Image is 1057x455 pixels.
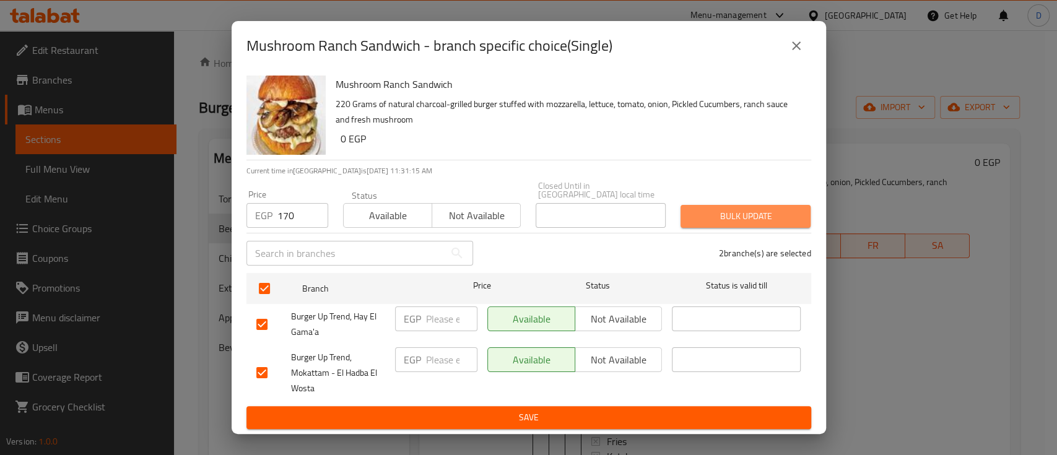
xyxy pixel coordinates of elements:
[349,207,427,225] span: Available
[781,31,811,61] button: close
[580,351,658,369] span: Not available
[336,97,801,128] p: 220 Grams of natural charcoal-grilled burger stuffed with mozzarella, lettuce, tomato, onion, Pic...
[575,347,663,372] button: Not available
[690,209,801,224] span: Bulk update
[255,208,272,223] p: EGP
[426,306,477,331] input: Please enter price
[487,306,575,331] button: Available
[246,165,811,176] p: Current time in [GEOGRAPHIC_DATA] is [DATE] 11:31:15 AM
[493,351,570,369] span: Available
[493,310,570,328] span: Available
[336,76,801,93] h6: Mushroom Ranch Sandwich
[533,278,662,293] span: Status
[256,410,801,425] span: Save
[580,310,658,328] span: Not available
[426,347,477,372] input: Please enter price
[246,241,445,266] input: Search in branches
[681,205,811,228] button: Bulk update
[404,311,421,326] p: EGP
[575,306,663,331] button: Not available
[302,281,431,297] span: Branch
[246,76,326,155] img: Mushroom Ranch Sandwich
[246,406,811,429] button: Save
[404,352,421,367] p: EGP
[719,247,811,259] p: 2 branche(s) are selected
[432,203,521,228] button: Not available
[277,203,328,228] input: Please enter price
[343,203,432,228] button: Available
[437,207,516,225] span: Not available
[291,350,385,396] span: Burger Up Trend, Mokattam - El Hadba El Wosta
[341,130,801,147] h6: 0 EGP
[291,309,385,340] span: Burger Up Trend, Hay El Gama'a
[487,347,575,372] button: Available
[246,36,612,56] h2: Mushroom Ranch Sandwich - branch specific choice(Single)
[441,278,523,293] span: Price
[672,278,801,293] span: Status is valid till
